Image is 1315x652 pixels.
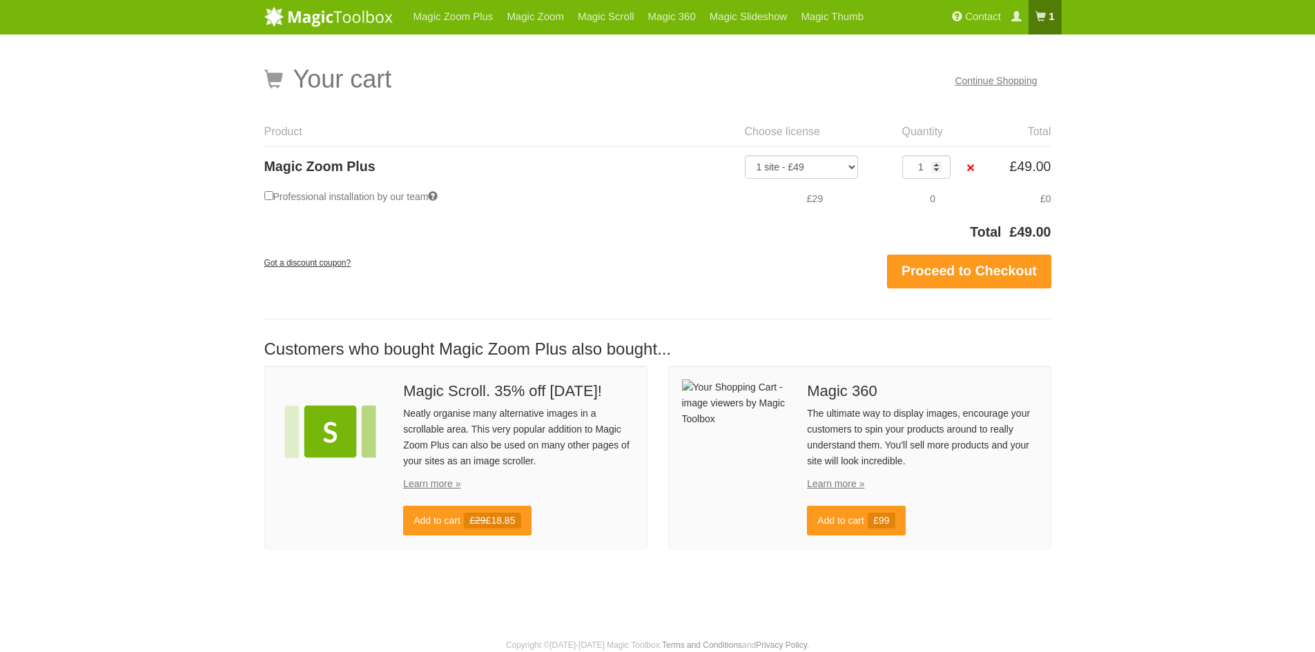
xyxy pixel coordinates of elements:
[965,11,1001,23] span: Contact
[955,75,1037,86] a: Continue Shopping
[807,506,906,535] a: Add to cart£99
[264,187,438,207] label: Professional installation by our team
[902,155,951,179] input: Qty
[1010,159,1017,174] span: £
[807,478,864,489] a: Learn more »
[991,117,1051,146] th: Total
[737,117,894,146] th: Choose license
[264,222,1002,250] th: Total
[737,179,894,219] td: £29
[264,6,393,27] img: MagicToolbox.com - Image tools for your website
[1010,159,1051,174] bdi: 49.00
[756,640,807,650] a: Privacy Policy
[1049,11,1054,23] b: 1
[278,379,383,484] img: Your Shopping Cart - image viewers by Magic Toolbox
[1010,224,1017,239] span: £
[264,340,1051,358] h3: Customers who bought Magic Zoom Plus also bought...
[264,258,351,268] small: Got a discount coupon?
[403,383,633,399] span: Magic Scroll. 35% off [DATE]!
[264,191,273,200] input: Professional installation by our team
[264,66,392,93] h1: Your cart
[264,159,376,174] a: Magic Zoom Plus
[403,506,532,535] a: Add to cart£29£18.85
[403,478,460,489] a: Learn more »
[807,383,1037,399] span: Magic 360
[1010,224,1051,239] bdi: 49.00
[887,255,1051,289] a: Proceed to Checkout
[1040,193,1051,204] span: £0
[682,379,787,427] img: Your Shopping Cart - image viewers by Magic Toolbox
[894,179,964,219] td: 0
[264,252,351,273] a: Got a discount coupon?
[807,406,1037,469] p: The ultimate way to display images, encourage your customers to spin your products around to real...
[868,513,895,528] span: £99
[964,160,978,175] a: ×
[464,513,521,528] span: £18.85
[469,515,485,526] s: £29
[403,406,633,469] p: Neatly organise many alternative images in a scrollable area. This very popular addition to Magic...
[662,640,742,650] a: Terms and Conditions
[264,117,737,146] th: Product
[894,117,964,146] th: Quantity
[428,191,438,201] span: We will install Magic Zoom Plus on your website exactly how you want it. Full money refund if we ...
